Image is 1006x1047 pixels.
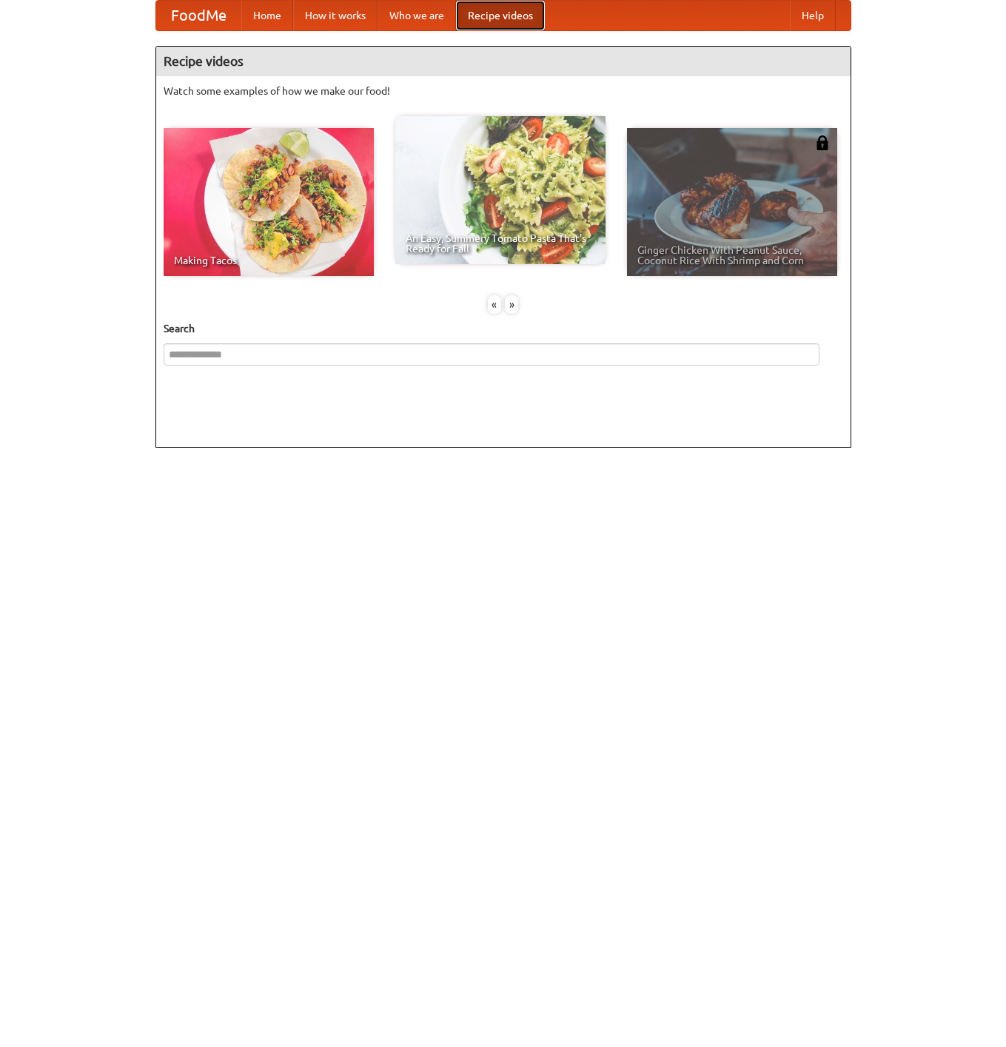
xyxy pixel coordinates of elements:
a: Home [241,1,293,30]
a: How it works [293,1,378,30]
a: Making Tacos [164,128,374,276]
div: » [505,295,518,314]
a: Help [790,1,836,30]
div: « [488,295,501,314]
p: Watch some examples of how we make our food! [164,84,843,98]
a: FoodMe [156,1,241,30]
a: Recipe videos [456,1,545,30]
span: Making Tacos [174,255,363,266]
h5: Search [164,321,843,336]
img: 483408.png [815,135,830,150]
h4: Recipe videos [156,47,851,76]
a: Who we are [378,1,456,30]
span: An Easy, Summery Tomato Pasta That's Ready for Fall [406,233,595,254]
a: An Easy, Summery Tomato Pasta That's Ready for Fall [395,116,606,264]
